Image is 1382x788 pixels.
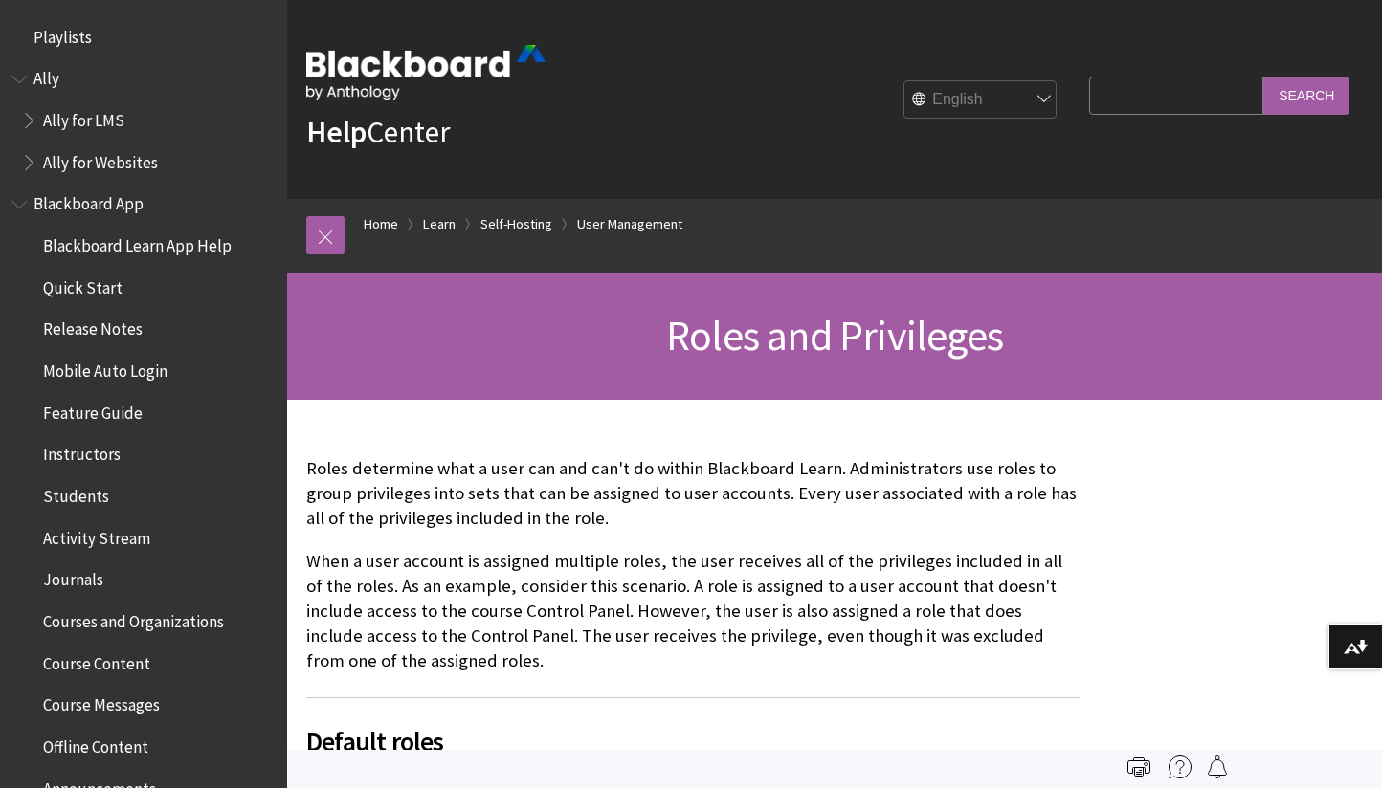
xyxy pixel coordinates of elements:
[43,146,158,172] span: Ally for Websites
[904,81,1058,120] select: Site Language Selector
[306,113,450,151] a: HelpCenter
[43,647,150,673] span: Course Content
[1127,755,1150,778] img: Print
[43,104,124,130] span: Ally for LMS
[1206,755,1229,778] img: Follow this page
[423,212,456,236] a: Learn
[577,212,682,236] a: User Management
[43,605,224,631] span: Courses and Organizations
[33,21,92,47] span: Playlists
[306,113,367,151] strong: Help
[11,63,276,179] nav: Book outline for Anthology Ally Help
[306,721,1080,761] span: Default roles
[43,564,103,590] span: Journals
[43,480,109,506] span: Students
[43,731,148,756] span: Offline Content
[43,689,160,715] span: Course Messages
[43,314,143,339] span: Release Notes
[306,456,1080,532] p: Roles determine what a user can and can't do within Blackboard Learn. Administrators use roles to...
[1263,77,1349,114] input: Search
[11,21,276,54] nav: Book outline for Playlists
[306,549,1080,674] p: When a user account is assigned multiple roles, the user receives all of the privileges included ...
[43,230,232,255] span: Blackboard Learn App Help
[1169,755,1192,778] img: More help
[480,212,552,236] a: Self-Hosting
[43,439,121,465] span: Instructors
[33,63,59,89] span: Ally
[33,188,144,214] span: Blackboard App
[43,397,143,423] span: Feature Guide
[43,522,150,548] span: Activity Stream
[43,272,123,297] span: Quick Start
[306,45,546,100] img: Blackboard by Anthology
[364,212,398,236] a: Home
[666,309,1003,361] span: Roles and Privileges
[43,355,167,381] span: Mobile Auto Login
